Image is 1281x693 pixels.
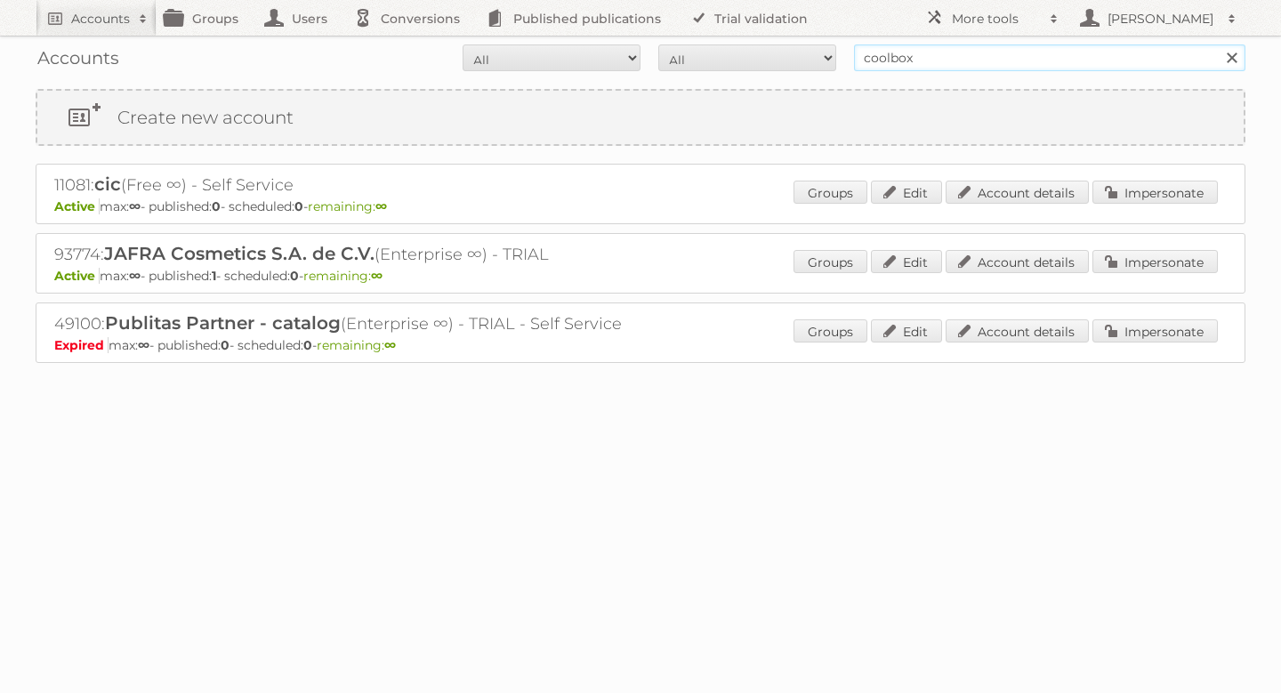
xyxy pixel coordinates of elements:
[212,268,216,284] strong: 1
[212,198,221,214] strong: 0
[308,198,387,214] span: remaining:
[54,243,677,266] h2: 93774: (Enterprise ∞) - TRIAL
[1092,319,1218,342] a: Impersonate
[952,10,1041,28] h2: More tools
[794,250,867,273] a: Groups
[37,91,1244,144] a: Create new account
[54,268,100,284] span: Active
[129,268,141,284] strong: ∞
[94,173,121,195] span: cic
[384,337,396,353] strong: ∞
[871,250,942,273] a: Edit
[317,337,396,353] span: remaining:
[375,198,387,214] strong: ∞
[294,198,303,214] strong: 0
[105,312,341,334] span: Publitas Partner - catalog
[54,337,109,353] span: Expired
[104,243,375,264] span: JAFRA Cosmetics S.A. de C.V.
[1092,181,1218,204] a: Impersonate
[1092,250,1218,273] a: Impersonate
[794,319,867,342] a: Groups
[54,268,1227,284] p: max: - published: - scheduled: -
[54,312,677,335] h2: 49100: (Enterprise ∞) - TRIAL - Self Service
[54,337,1227,353] p: max: - published: - scheduled: -
[54,173,677,197] h2: 11081: (Free ∞) - Self Service
[946,250,1089,273] a: Account details
[303,337,312,353] strong: 0
[138,337,149,353] strong: ∞
[946,319,1089,342] a: Account details
[946,181,1089,204] a: Account details
[221,337,230,353] strong: 0
[71,10,130,28] h2: Accounts
[371,268,383,284] strong: ∞
[1103,10,1219,28] h2: [PERSON_NAME]
[871,319,942,342] a: Edit
[794,181,867,204] a: Groups
[290,268,299,284] strong: 0
[54,198,100,214] span: Active
[54,198,1227,214] p: max: - published: - scheduled: -
[871,181,942,204] a: Edit
[303,268,383,284] span: remaining:
[129,198,141,214] strong: ∞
